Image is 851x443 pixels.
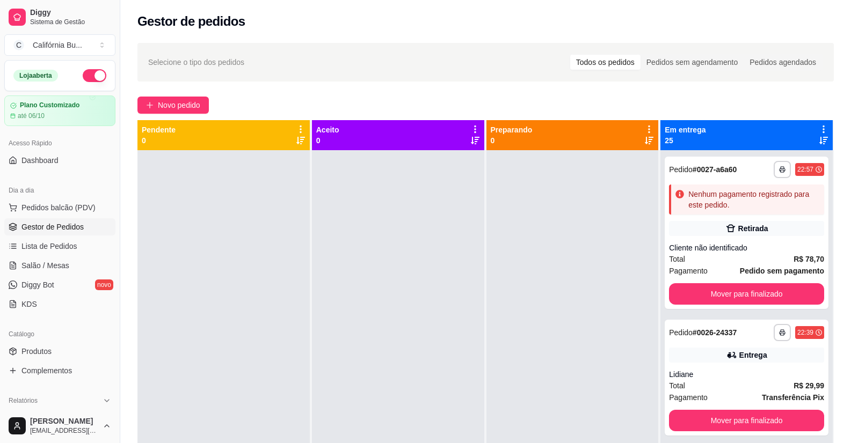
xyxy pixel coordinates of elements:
span: Produtos [21,346,52,357]
span: Pagamento [669,392,708,403]
button: Select a team [4,34,115,56]
a: Dashboard [4,152,115,169]
a: Salão / Mesas [4,257,115,274]
span: Total [669,253,685,265]
p: Aceito [316,124,339,135]
span: Complementos [21,365,72,376]
button: Mover para finalizado [669,283,824,305]
div: Califórnia Bu ... [33,40,82,50]
span: Selecione o tipo dos pedidos [148,56,244,68]
span: Pedido [669,328,693,337]
p: 0 [491,135,533,146]
a: Plano Customizadoaté 06/10 [4,95,115,126]
strong: R$ 29,99 [794,381,824,390]
a: Lista de Pedidos [4,238,115,255]
span: Dashboard [21,155,59,166]
span: Sistema de Gestão [30,18,111,26]
div: 22:57 [797,165,813,174]
button: Novo pedido [137,97,209,114]
strong: R$ 78,70 [794,255,824,263]
a: Complementos [4,362,115,379]
span: Salão / Mesas [21,260,69,271]
p: 0 [316,135,339,146]
div: Pedidos agendados [744,55,822,70]
button: Alterar Status [83,69,106,82]
span: Diggy Bot [21,279,54,290]
span: Pagamento [669,265,708,277]
button: Mover para finalizado [669,410,824,431]
p: 25 [665,135,705,146]
button: [PERSON_NAME][EMAIL_ADDRESS][DOMAIN_NAME] [4,413,115,439]
button: Pedidos balcão (PDV) [4,199,115,216]
span: Relatórios [9,396,38,405]
span: KDS [21,299,37,309]
p: 0 [142,135,176,146]
span: Pedido [669,165,693,174]
span: Diggy [30,8,111,18]
span: Lista de Pedidos [21,241,77,252]
span: [PERSON_NAME] [30,417,98,426]
p: Em entrega [665,124,705,135]
span: Total [669,380,685,392]
span: Novo pedido [158,99,200,111]
div: Nenhum pagamento registrado para este pedido. [688,189,820,210]
span: [EMAIL_ADDRESS][DOMAIN_NAME] [30,426,98,435]
a: DiggySistema de Gestão [4,4,115,30]
div: Acesso Rápido [4,135,115,152]
span: plus [146,101,154,109]
span: Pedidos balcão (PDV) [21,202,96,213]
strong: Pedido sem pagamento [740,267,824,275]
a: Diggy Botnovo [4,276,115,293]
div: Lidiane [669,369,824,380]
p: Pendente [142,124,176,135]
div: Entrega [739,350,767,360]
span: Gestor de Pedidos [21,222,84,232]
article: Plano Customizado [20,101,79,109]
div: 22:39 [797,328,813,337]
strong: # 0026-24337 [693,328,737,337]
div: Retirada [738,223,768,234]
span: C [13,40,24,50]
div: Catálogo [4,326,115,343]
div: Pedidos sem agendamento [641,55,744,70]
div: Dia a dia [4,182,115,199]
div: Cliente não identificado [669,242,824,253]
a: Gestor de Pedidos [4,218,115,235]
a: KDS [4,296,115,313]
h2: Gestor de pedidos [137,13,245,30]
p: Preparando [491,124,533,135]
a: Produtos [4,343,115,360]
div: Todos os pedidos [570,55,641,70]
article: até 06/10 [18,112,45,120]
strong: # 0027-a6a60 [693,165,737,174]
strong: Transferência Pix [762,393,824,402]
div: Loja aberta [13,70,58,82]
